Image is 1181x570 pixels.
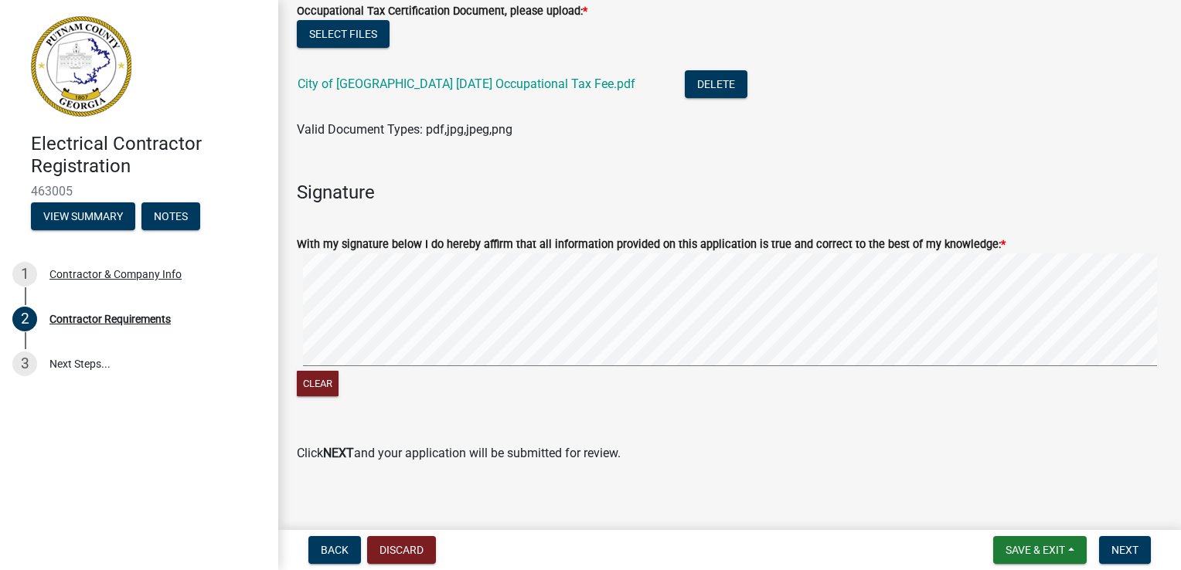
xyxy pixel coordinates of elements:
[31,202,135,230] button: View Summary
[1006,544,1065,556] span: Save & Exit
[297,122,512,137] span: Valid Document Types: pdf,jpg,jpeg,png
[297,444,1162,463] p: Click and your application will be submitted for review.
[31,211,135,223] wm-modal-confirm: Summary
[12,351,37,376] div: 3
[12,262,37,287] div: 1
[49,269,182,280] div: Contractor & Company Info
[993,536,1087,564] button: Save & Exit
[297,182,1162,204] h4: Signature
[297,239,1006,250] label: With my signature below I do hereby affirm that all information provided on this application is t...
[297,20,390,48] button: Select files
[685,78,747,93] wm-modal-confirm: Delete Document
[1111,544,1138,556] span: Next
[31,133,266,178] h4: Electrical Contractor Registration
[321,544,349,556] span: Back
[367,536,436,564] button: Discard
[141,211,200,223] wm-modal-confirm: Notes
[1099,536,1151,564] button: Next
[31,184,247,198] span: 463005
[297,6,587,17] label: Occupational Tax Certification Document, please upload:
[308,536,361,564] button: Back
[141,202,200,230] button: Notes
[31,16,131,117] img: Putnam County, Georgia
[49,314,171,324] div: Contractor Requirements
[297,371,339,396] button: Clear
[298,76,635,91] a: City of [GEOGRAPHIC_DATA] [DATE] Occupational Tax Fee.pdf
[12,307,37,331] div: 2
[685,70,747,98] button: Delete
[323,446,354,460] strong: NEXT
